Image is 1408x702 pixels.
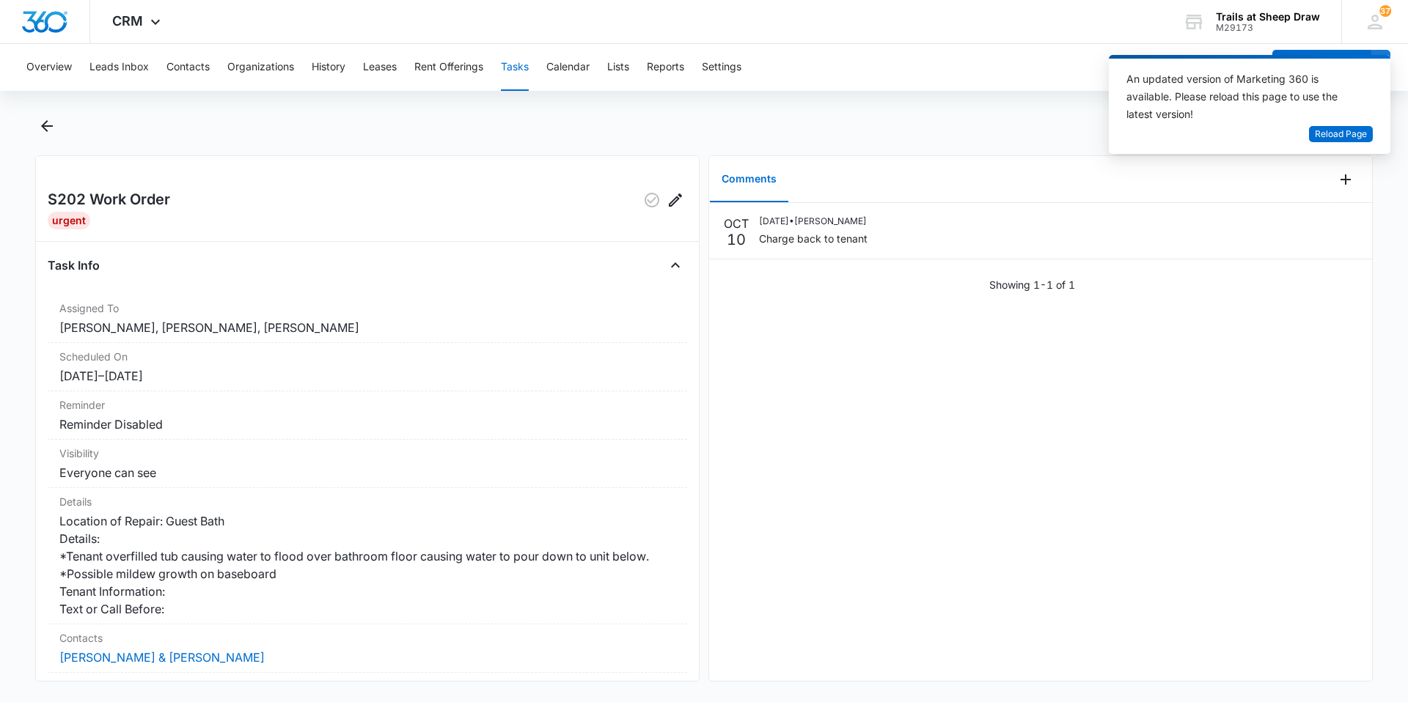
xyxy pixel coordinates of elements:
div: VisibilityEveryone can see [48,440,687,488]
dt: Visibility [59,446,675,461]
button: Reports [647,44,684,91]
button: Close [664,254,687,277]
button: Edit [664,188,687,212]
p: OCT [724,215,749,232]
div: Urgent [48,212,90,229]
p: Showing 1-1 of 1 [989,277,1075,292]
h2: S202 Work Order [48,188,170,212]
dd: Everyone can see [59,464,675,481]
dt: Details [59,494,675,509]
span: CRM [112,13,143,29]
div: Scheduled On[DATE]–[DATE] [48,343,687,391]
dd: [PERSON_NAME], [PERSON_NAME], [PERSON_NAME] [59,319,675,336]
div: DetailsLocation of Repair: Guest Bath Details: *Tenant overfilled tub causing water to flood over... [48,488,687,624]
dd: Location of Repair: Guest Bath Details: *Tenant overfilled tub causing water to flood over bathro... [59,512,675,618]
div: An updated version of Marketing 360 is available. Please reload this page to use the latest version! [1126,70,1355,123]
div: Assigned To[PERSON_NAME], [PERSON_NAME], [PERSON_NAME] [48,295,687,343]
div: account name [1216,11,1320,23]
button: Back [35,114,58,138]
button: Overview [26,44,72,91]
button: Reload Page [1309,126,1373,143]
p: 10 [727,232,746,247]
div: Contacts[PERSON_NAME] & [PERSON_NAME] [48,624,687,673]
dt: Last Updated [59,679,675,694]
p: [DATE] • [PERSON_NAME] [759,215,868,228]
span: Reload Page [1315,128,1367,141]
button: Organizations [227,44,294,91]
div: account id [1216,23,1320,33]
button: History [312,44,345,91]
span: 37 [1379,5,1391,17]
div: notifications count [1379,5,1391,17]
dd: Reminder Disabled [59,415,675,433]
button: Leases [363,44,397,91]
button: Leads Inbox [89,44,149,91]
h4: Task Info [48,256,100,274]
p: Charge back to tenant [759,231,868,246]
button: Add Contact [1272,50,1371,85]
button: Lists [607,44,629,91]
button: Calendar [546,44,590,91]
a: [PERSON_NAME] & [PERSON_NAME] [59,650,265,665]
button: Contacts [166,44,210,91]
dt: Contacts [59,630,675,646]
dt: Scheduled On [59,349,675,364]
button: Rent Offerings [414,44,483,91]
div: ReminderReminder Disabled [48,391,687,440]
dt: Reminder [59,397,675,413]
button: Add Comment [1334,168,1357,191]
button: Settings [702,44,741,91]
dd: [DATE] – [DATE] [59,367,675,385]
dt: Assigned To [59,300,675,316]
button: Tasks [501,44,529,91]
button: Comments [710,157,788,202]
